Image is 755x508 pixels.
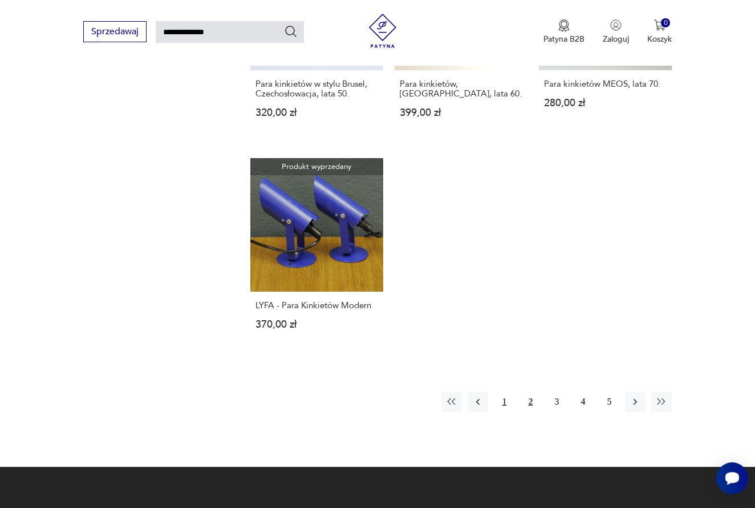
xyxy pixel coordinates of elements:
[255,79,378,99] h3: Para kinkietów w stylu Brusel, Czechosłowacja, lata 50.
[400,79,522,99] h3: Para kinkietów, [GEOGRAPHIC_DATA], lata 60.
[543,19,584,45] button: Patyna B2B
[546,392,567,412] button: 3
[366,14,400,48] img: Patyna - sklep z meblami i dekoracjami vintage
[716,462,748,494] iframe: Smartsupp widget button
[83,29,147,37] a: Sprzedawaj
[520,392,541,412] button: 2
[284,25,298,38] button: Szukaj
[250,158,383,351] a: Produkt wyprzedanyLYFA - Para Kinkietów ModernLYFA - Para Kinkietów Modern370,00 zł
[255,301,378,311] h3: LYFA - Para Kinkietów Modern
[400,108,522,118] p: 399,00 zł
[661,18,671,28] div: 0
[558,19,570,32] img: Ikona medalu
[647,34,672,45] p: Koszyk
[647,19,672,45] button: 0Koszyk
[603,34,629,45] p: Zaloguj
[255,108,378,118] p: 320,00 zł
[599,392,619,412] button: 5
[544,98,667,108] p: 280,00 zł
[543,34,584,45] p: Patyna B2B
[83,21,147,42] button: Sprzedawaj
[654,19,665,31] img: Ikona koszyka
[494,392,514,412] button: 1
[543,19,584,45] a: Ikona medaluPatyna B2B
[255,320,378,329] p: 370,00 zł
[603,19,629,45] button: Zaloguj
[610,19,622,31] img: Ikonka użytkownika
[573,392,593,412] button: 4
[544,79,667,89] h3: Para kinkietów MEOS, lata 70.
